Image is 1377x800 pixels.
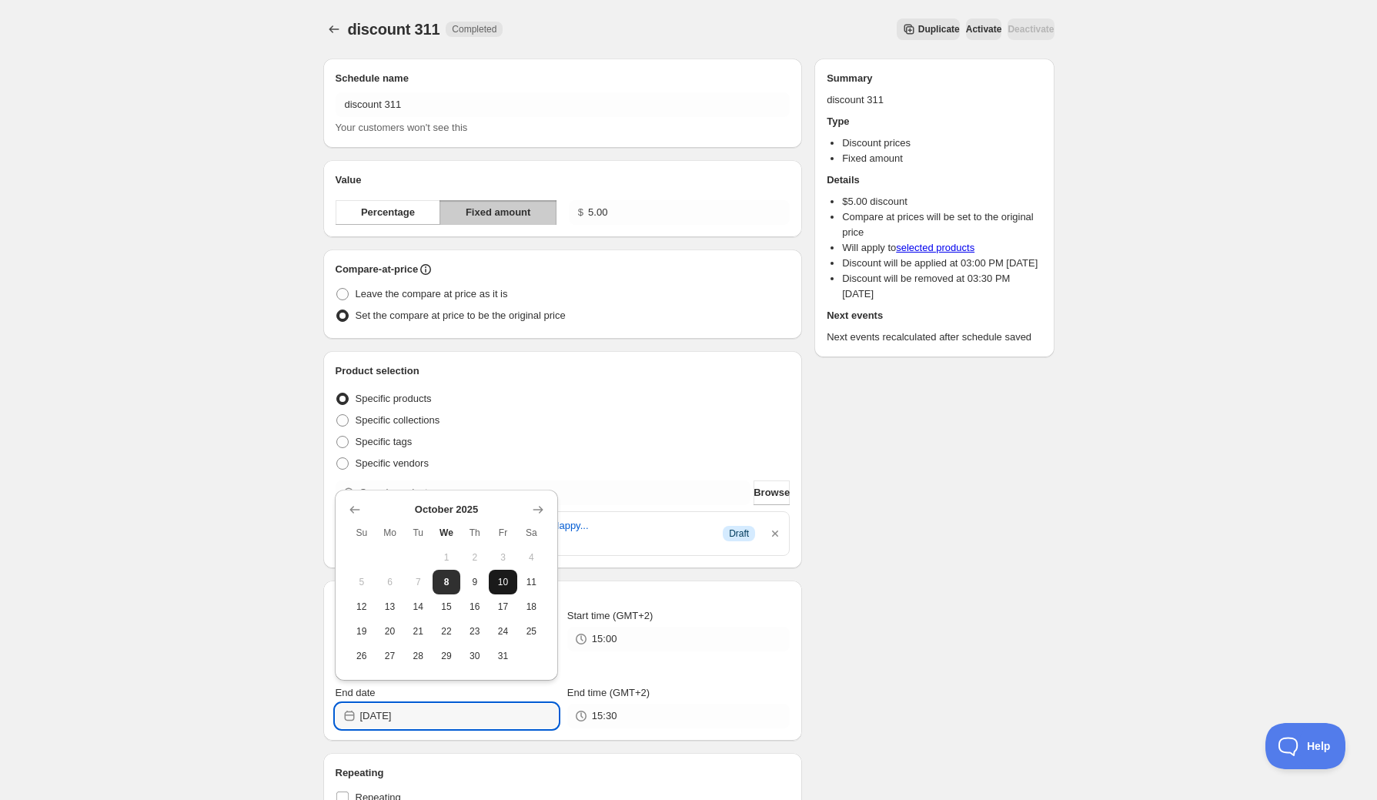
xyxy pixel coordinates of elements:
li: $ 5.00 discount [842,194,1041,209]
button: Tuesday October 7 2025 [404,570,433,594]
button: Saturday October 4 2025 [517,545,546,570]
span: 13 [382,601,398,613]
th: Friday [489,521,517,545]
h2: Type [827,114,1041,129]
button: Friday October 31 2025 [489,644,517,668]
button: Thursday October 16 2025 [460,594,489,619]
a: selected products [896,242,974,253]
p: Next events recalculated after schedule saved [827,330,1041,345]
button: Secondary action label [897,18,960,40]
span: 20 [382,625,398,638]
span: 14 [410,601,426,613]
button: Friday October 24 2025 [489,619,517,644]
span: 3 [495,551,511,564]
button: Thursday October 23 2025 [460,619,489,644]
button: Browse [754,480,790,505]
button: Activate [966,18,1002,40]
input: Search products [360,480,751,505]
span: Set the compare at price to be the original price [356,310,566,321]
button: Monday October 27 2025 [376,644,404,668]
button: Friday October 17 2025 [489,594,517,619]
span: 1 [439,551,455,564]
h2: Next events [827,308,1041,323]
h2: Value [336,172,790,188]
button: Sunday October 19 2025 [347,619,376,644]
span: End time (GMT+2) [567,687,650,698]
span: 28 [410,650,426,662]
button: Saturday October 11 2025 [517,570,546,594]
span: 16 [466,601,483,613]
span: Duplicate [918,23,960,35]
span: Su [353,527,369,539]
th: Saturday [517,521,546,545]
span: 2 [466,551,483,564]
button: Friday October 3 2025 [489,545,517,570]
button: Thursday October 2 2025 [460,545,489,570]
button: Sunday October 26 2025 [347,644,376,668]
span: Tu [410,527,426,539]
span: Your customers won't see this [336,122,468,133]
th: Monday [376,521,404,545]
span: $ [578,206,583,218]
span: Start time (GMT+2) [567,610,653,621]
span: Completed [452,23,496,35]
th: Wednesday [433,521,461,545]
span: 26 [353,650,369,662]
button: Tuesday October 28 2025 [404,644,433,668]
span: 15 [439,601,455,613]
button: Show next month, November 2025 [527,499,549,521]
li: Discount will be removed at 03:30 PM [DATE] [842,271,1041,302]
span: discount 311 [348,21,440,38]
span: 31 [495,650,511,662]
span: Specific tags [356,436,413,447]
button: Sunday October 5 2025 [347,570,376,594]
th: Tuesday [404,521,433,545]
span: 25 [523,625,540,638]
span: 8 [439,576,455,588]
span: End date [336,687,376,698]
span: 21 [410,625,426,638]
li: Discount will be applied at 03:00 PM [DATE] [842,256,1041,271]
span: 23 [466,625,483,638]
th: Sunday [347,521,376,545]
span: 19 [353,625,369,638]
button: Friday October 10 2025 [489,570,517,594]
button: Wednesday October 15 2025 [433,594,461,619]
span: 11 [523,576,540,588]
span: 29 [439,650,455,662]
span: 10 [495,576,511,588]
button: Schedules [323,18,345,40]
h2: Compare-at-price [336,262,419,277]
span: 4 [523,551,540,564]
p: discount 311 [827,92,1041,108]
button: Thursday October 30 2025 [460,644,489,668]
h2: Active dates [336,593,790,608]
button: Sunday October 12 2025 [347,594,376,619]
span: 27 [382,650,398,662]
span: Mo [382,527,398,539]
button: Saturday October 18 2025 [517,594,546,619]
button: Tuesday October 21 2025 [404,619,433,644]
span: 9 [466,576,483,588]
span: Sa [523,527,540,539]
span: Specific products [356,393,432,404]
h2: Repeating [336,765,790,781]
span: 17 [495,601,511,613]
span: Leave the compare at price as it is [356,288,508,300]
h2: Summary [827,71,1041,86]
span: Percentage [361,205,415,220]
li: Will apply to [842,240,1041,256]
button: Saturday October 25 2025 [517,619,546,644]
span: 18 [523,601,540,613]
span: Specific vendors [356,457,429,469]
button: Wednesday October 1 2025 [433,545,461,570]
span: 5 [353,576,369,588]
button: Show previous month, September 2025 [344,499,366,521]
button: Wednesday October 29 2025 [433,644,461,668]
span: Draft [729,527,749,540]
h2: Schedule name [336,71,790,86]
button: Tuesday October 14 2025 [404,594,433,619]
button: Monday October 20 2025 [376,619,404,644]
span: 12 [353,601,369,613]
button: Monday October 13 2025 [376,594,404,619]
